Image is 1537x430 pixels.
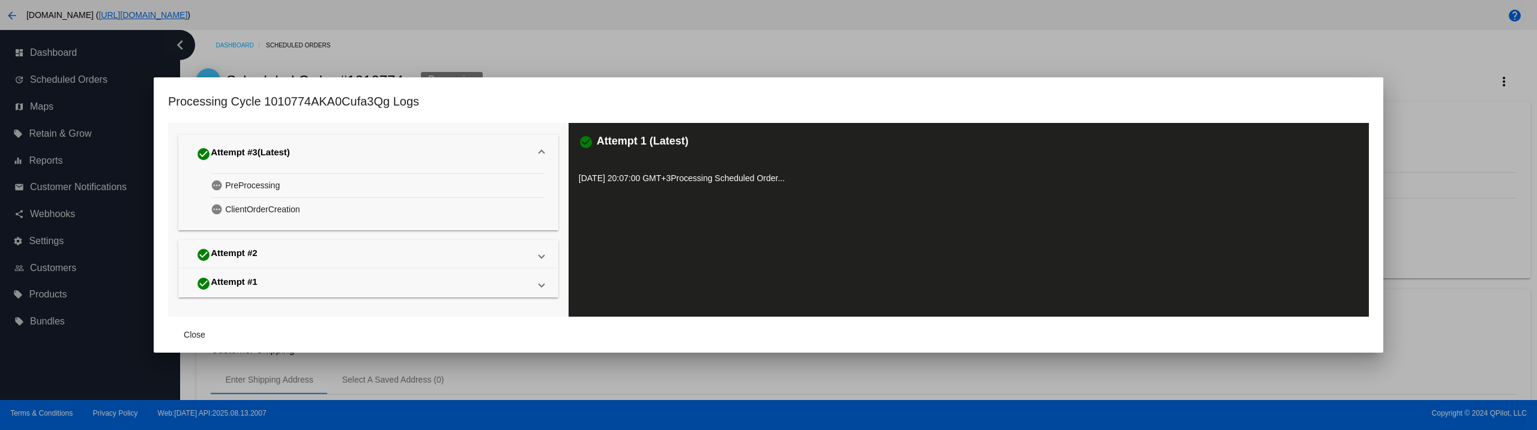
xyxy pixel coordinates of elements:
span: PreProcessing [225,176,280,195]
mat-expansion-panel-header: Attempt #3(Latest) [178,135,558,173]
h3: Attempt 1 (Latest) [597,135,689,149]
mat-icon: check_circle [196,276,211,291]
p: [DATE] 20:07:00 GMT+3 [579,170,1359,187]
div: Attempt #2 [196,245,258,264]
mat-icon: check_circle [196,248,211,262]
mat-icon: check_circle [196,147,211,161]
span: (Latest) [258,147,290,161]
h1: Processing Cycle 1010774AKA0Cufa3Qg Logs [168,92,419,111]
div: Attempt #1 [196,274,258,293]
div: Attempt #3(Latest) [178,173,558,231]
button: Close dialog [168,324,221,345]
div: Attempt #3 [196,145,290,164]
mat-icon: check_circle [579,135,593,149]
mat-icon: pending [211,176,225,194]
span: Close [184,330,205,339]
mat-expansion-panel-header: Attempt #1 [178,269,558,297]
span: ClientOrderCreation [225,200,300,219]
mat-icon: pending [211,200,225,218]
span: Processing Scheduled Order... [671,173,785,183]
mat-expansion-panel-header: Attempt #2 [178,240,558,269]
